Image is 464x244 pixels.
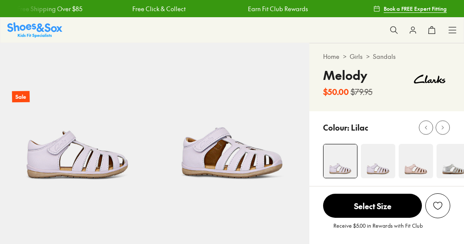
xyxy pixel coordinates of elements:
[323,52,450,61] div: > >
[409,66,450,92] img: Vendor logo
[7,22,62,37] img: SNS_Logo_Responsive.svg
[333,222,423,237] p: Receive $5.00 in Rewards with Fit Club
[425,193,450,218] button: Add to Wishlist
[323,52,339,61] a: Home
[361,144,395,178] img: 4-503762_1
[155,43,309,198] img: 5-509689_1
[323,66,372,84] h4: Melody
[384,5,447,12] span: Book a FREE Expert Fitting
[16,4,82,13] a: Free Shipping Over $85
[131,4,185,13] a: Free Click & Collect
[247,4,307,13] a: Earn Fit Club Rewards
[351,86,372,98] s: $79.95
[7,22,62,37] a: Shoes & Sox
[324,144,357,178] img: 4-509688_1
[351,122,368,133] p: Lilac
[12,91,30,103] p: Sale
[350,52,363,61] a: Girls
[323,194,422,218] span: Select Size
[323,86,349,98] b: $50.00
[323,122,349,133] p: Colour:
[323,193,422,218] button: Select Size
[373,1,447,16] a: Book a FREE Expert Fitting
[399,144,433,178] img: 4-503768_1
[373,52,396,61] a: Sandals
